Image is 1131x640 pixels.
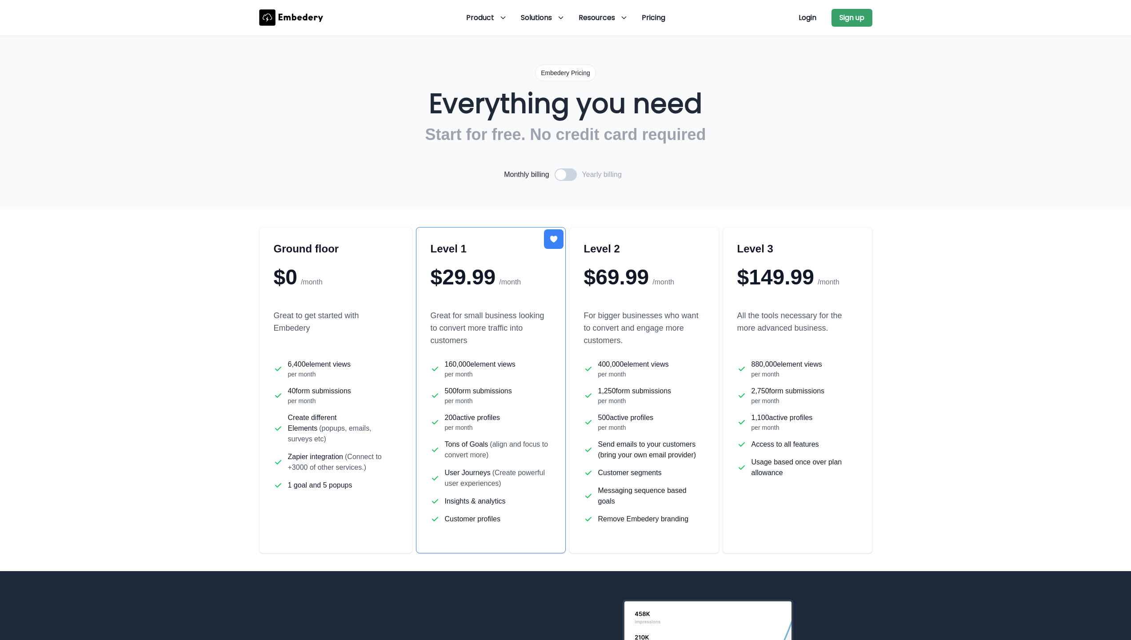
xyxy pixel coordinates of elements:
[737,309,858,334] p: All the tools necessary for the more advanced business.
[751,396,827,405] span: per month
[445,386,512,396] span: 500 form submissions
[598,386,671,396] span: 1,250 form submissions
[445,396,514,405] span: per month
[579,12,615,23] span: Resources
[288,453,382,471] span: ( Connect to +3000 of other services. )
[274,309,398,334] p: Great to get started with Embedery
[751,370,824,379] span: per month
[598,440,696,459] span: Send emails to your customers (bring your own email provider)
[466,12,494,23] span: Product
[288,370,352,379] span: per month
[598,359,669,370] span: 400,000 element views
[274,267,297,288] span: $0
[582,169,622,180] label: Yearly billing
[288,481,352,489] span: 1 goal and 5 popups
[445,370,517,379] span: per month
[445,423,500,432] span: per month
[445,359,516,370] span: 160,000 element views
[499,277,521,288] span: /month
[445,412,500,423] span: 200 active profiles
[301,277,323,288] span: /month
[521,12,552,23] span: Solutions
[598,469,662,476] span: Customer segments
[598,412,654,423] span: 500 active profiles
[445,497,506,505] span: Insights & analytics
[445,440,488,448] span: Tons of Goals
[504,169,549,180] label: Monthly billing
[652,277,674,288] span: /month
[431,267,496,288] span: $29.99
[598,515,689,523] span: Remove Embedery branding
[274,242,398,256] h3: Ground floor
[431,309,551,347] p: Great for small business looking to convert more traffic into customers
[751,440,819,448] span: Access to all features
[399,90,732,117] h1: Everything you need
[288,396,353,405] span: per month
[751,412,813,423] span: 1,100 active profiles
[598,487,687,505] span: Messaging sequence based goals
[751,386,825,396] span: 2,750 form submissions
[598,370,671,379] span: per month
[445,469,491,476] span: User Journeys
[431,242,551,256] h3: Level 1
[598,423,654,432] span: per month
[751,458,842,476] span: Usage based once over plan allowance
[288,359,351,370] span: 6,400 element views
[831,9,872,27] button: Sign up
[584,309,704,347] p: For bigger businesses who want to convert and engage more customers.
[737,242,858,256] h3: Level 3
[399,126,732,144] h2: Start for free. No credit card required
[636,9,671,27] a: Pricing
[751,423,813,432] span: per month
[787,9,828,27] button: Login
[445,515,500,523] span: Customer profiles
[642,12,665,23] span: Pricing
[288,386,351,396] span: 40 form submissions
[288,424,372,443] span: ( popups, emails, surveys etc )
[445,469,545,487] span: ( Create powerful user experiences )
[818,277,839,288] span: /month
[584,267,649,288] span: $69.99
[737,267,815,288] span: $149.99
[598,396,673,405] span: per month
[751,359,822,370] span: 880,000 element views
[584,242,704,256] h3: Level 2
[288,414,337,432] span: Create different Elements
[445,440,548,459] span: ( align and focus to convert more )
[288,453,344,460] span: Zapier integration
[535,64,596,81] div: Embedery Pricing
